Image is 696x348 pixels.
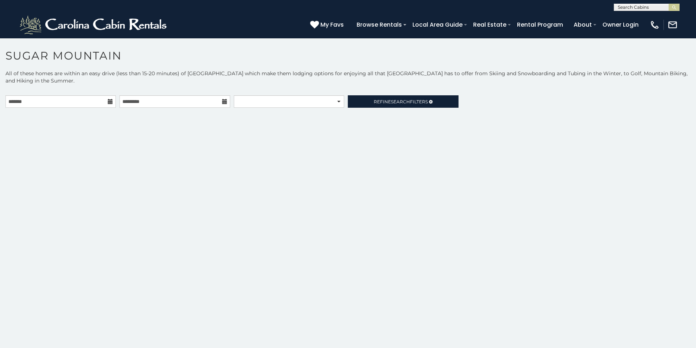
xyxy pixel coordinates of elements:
[469,18,510,31] a: Real Estate
[18,14,170,36] img: White-1-2.png
[599,18,642,31] a: Owner Login
[409,18,466,31] a: Local Area Guide
[310,20,346,30] a: My Favs
[348,95,458,108] a: RefineSearchFilters
[668,20,678,30] img: mail-regular-white.png
[650,20,660,30] img: phone-regular-white.png
[391,99,410,104] span: Search
[513,18,567,31] a: Rental Program
[374,99,428,104] span: Refine Filters
[570,18,596,31] a: About
[320,20,344,29] span: My Favs
[353,18,406,31] a: Browse Rentals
